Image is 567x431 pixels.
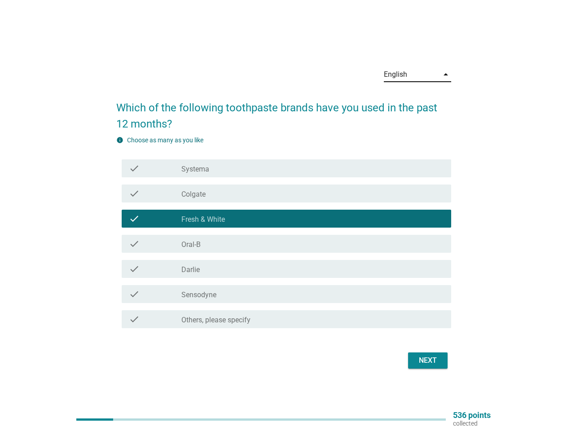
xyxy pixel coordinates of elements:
[181,265,200,274] label: Darlie
[181,190,206,199] label: Colgate
[127,136,203,144] label: Choose as many as you like
[408,352,448,369] button: Next
[129,188,140,199] i: check
[453,419,491,427] p: collected
[384,70,407,79] div: English
[181,316,251,325] label: Others, please specify
[181,165,209,174] label: Systema
[129,163,140,174] i: check
[129,264,140,274] i: check
[116,91,451,132] h2: Which of the following toothpaste brands have you used in the past 12 months?
[129,238,140,249] i: check
[116,136,123,144] i: info
[440,69,451,80] i: arrow_drop_down
[129,213,140,224] i: check
[415,355,440,366] div: Next
[129,289,140,299] i: check
[181,215,225,224] label: Fresh & White
[181,240,201,249] label: Oral-B
[181,290,216,299] label: Sensodyne
[453,411,491,419] p: 536 points
[129,314,140,325] i: check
